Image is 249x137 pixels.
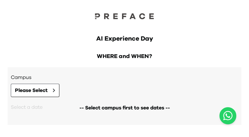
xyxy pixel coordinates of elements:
h3: Campus [11,74,238,81]
h2: WHERE and WHEN? [8,52,241,61]
span: Please Select [15,87,48,94]
button: Open WhatsApp chat [219,107,236,124]
h1: AI Experience Day [9,34,240,43]
a: Preface Logo [93,13,156,22]
img: Preface Logo [93,13,156,19]
a: Chat with us on WhatsApp [219,107,236,124]
button: Please Select [11,84,59,97]
span: -- Select campus first to see dates -- [79,104,170,112]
